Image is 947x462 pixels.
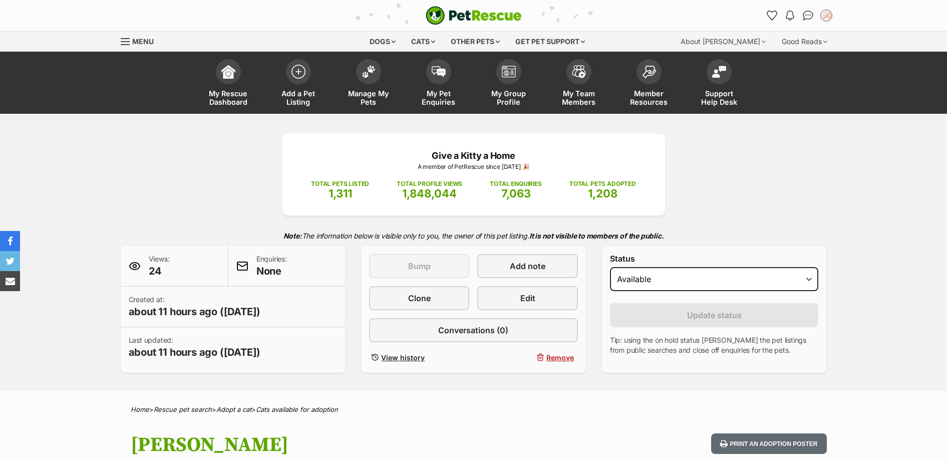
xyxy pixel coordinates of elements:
[502,66,516,78] img: group-profile-icon-3fa3cf56718a62981997c0bc7e787c4b2cf8bcc04b72c1350f741eb67cf2f40e.svg
[572,65,586,78] img: team-members-icon-5396bd8760b3fe7c0b43da4ab00e1e3bb1a5d9ba89233759b79545d2d3fc5d0d.svg
[818,8,834,24] button: My account
[369,318,578,342] a: Conversations (0)
[610,335,819,355] p: Tip: using the on hold status [PERSON_NAME] the pet listings from public searches and close off e...
[381,352,425,363] span: View history
[711,433,826,454] button: Print an adoption poster
[121,32,161,50] a: Menu
[283,232,302,240] strong: Note:
[404,54,474,114] a: My Pet Enquiries
[334,54,404,114] a: Manage My Pets
[129,305,261,319] span: about 11 hours ago ([DATE])
[121,225,827,246] p: The information below is visible only to you, the owner of this pet listing.
[426,6,522,25] a: PetRescue
[569,179,636,188] p: TOTAL PETS ADOPTED
[775,32,834,52] div: Good Reads
[106,406,842,413] div: > > >
[477,254,577,278] a: Add note
[221,65,235,79] img: dashboard-icon-eb2f2d2d3e046f16d808141f083e7271f6b2e854fb5c12c21221c1fb7104beca.svg
[684,54,754,114] a: Support Help Desk
[501,187,531,200] span: 7,063
[129,335,261,359] p: Last updated:
[782,8,798,24] button: Notifications
[206,89,251,106] span: My Rescue Dashboard
[297,149,650,162] p: Give a Kitty a Home
[697,89,742,106] span: Support Help Desk
[821,11,831,21] img: Give a Kitty a Home profile pic
[263,54,334,114] a: Add a Pet Listing
[363,32,403,52] div: Dogs
[408,292,431,304] span: Clone
[474,54,544,114] a: My Group Profile
[687,309,742,321] span: Update status
[764,8,834,24] ul: Account quick links
[149,264,170,278] span: 24
[408,260,431,272] span: Bump
[510,260,545,272] span: Add note
[764,8,780,24] a: Favourites
[129,295,261,319] p: Created at:
[132,37,154,46] span: Menu
[426,6,522,25] img: logo-cat-932fe2b9b8326f06289b0f2fb663e598f794de774fb13d1741a6617ecf9a85b4.svg
[297,162,650,171] p: A member of PetRescue since [DATE] 🎉
[129,345,261,359] span: about 11 hours ago ([DATE])
[276,89,321,106] span: Add a Pet Listing
[614,54,684,114] a: Member Resources
[256,405,338,413] a: Cats available for adoption
[369,286,469,310] a: Clone
[546,352,574,363] span: Remove
[626,89,672,106] span: Member Resources
[291,65,305,79] img: add-pet-listing-icon-0afa8454b4691262ce3f59096e99ab1cd57d4a30225e0717b998d2c9b9846f56.svg
[544,54,614,114] a: My Team Members
[329,187,352,200] span: 1,311
[416,89,461,106] span: My Pet Enquiries
[477,350,577,365] button: Remove
[256,254,287,278] p: Enquiries:
[486,89,531,106] span: My Group Profile
[216,405,251,413] a: Adopt a cat
[800,8,816,24] a: Conversations
[490,179,541,188] p: TOTAL ENQUIRIES
[588,187,617,200] span: 1,208
[311,179,369,188] p: TOTAL PETS LISTED
[369,254,469,278] button: Bump
[131,433,554,456] h1: [PERSON_NAME]
[131,405,149,413] a: Home
[404,32,442,52] div: Cats
[438,324,508,336] span: Conversations (0)
[674,32,773,52] div: About [PERSON_NAME]
[154,405,212,413] a: Rescue pet search
[610,303,819,327] button: Update status
[432,66,446,77] img: pet-enquiries-icon-7e3ad2cf08bfb03b45e93fb7055b45f3efa6380592205ae92323e6603595dc1f.svg
[397,179,462,188] p: TOTAL PROFILE VIEWS
[508,32,592,52] div: Get pet support
[402,187,457,200] span: 1,848,044
[369,350,469,365] a: View history
[193,54,263,114] a: My Rescue Dashboard
[556,89,601,106] span: My Team Members
[642,65,656,79] img: member-resources-icon-8e73f808a243e03378d46382f2149f9095a855e16c252ad45f914b54edf8863c.svg
[256,264,287,278] span: None
[444,32,507,52] div: Other pets
[610,254,819,263] label: Status
[346,89,391,106] span: Manage My Pets
[786,11,794,21] img: notifications-46538b983faf8c2785f20acdc204bb7945ddae34d4c08c2a6579f10ce5e182be.svg
[529,232,664,240] strong: It is not visible to members of the public.
[477,286,577,310] a: Edit
[149,254,170,278] p: Views:
[362,65,376,78] img: manage-my-pets-icon-02211641906a0b7f246fdf0571729dbe1e7629f14944591b6c1af311fb30b64b.svg
[520,292,535,304] span: Edit
[803,11,813,21] img: chat-41dd97257d64d25036548639549fe6c8038ab92f7586957e7f3b1b290dea8141.svg
[712,66,726,78] img: help-desk-icon-fdf02630f3aa405de69fd3d07c3f3aa587a6932b1a1747fa1d2bba05be0121f9.svg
